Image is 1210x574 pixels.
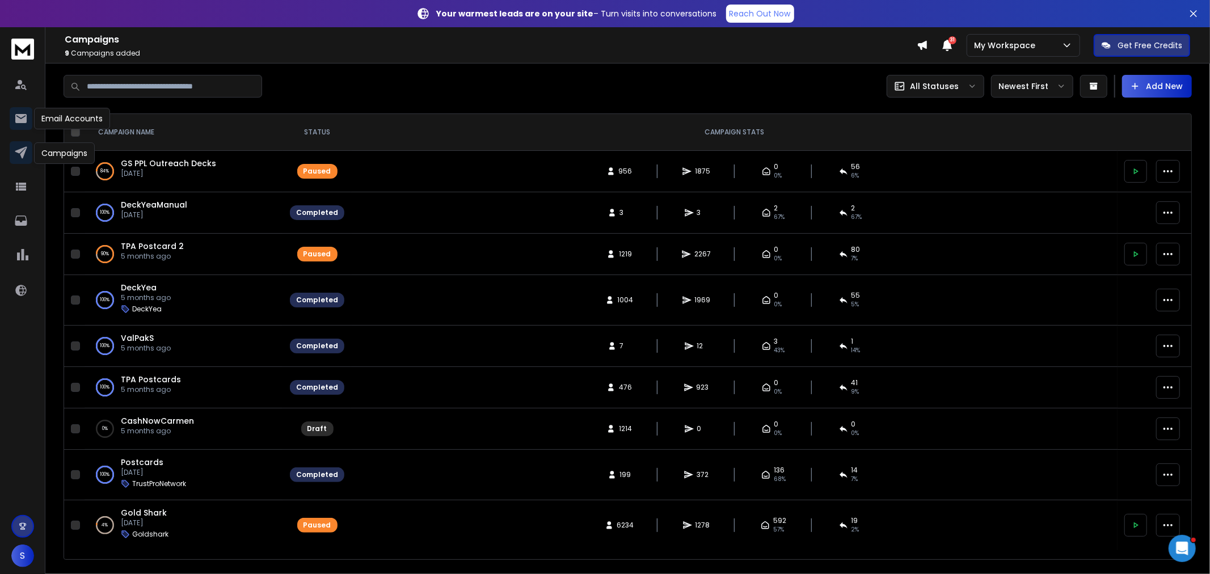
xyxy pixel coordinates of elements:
[726,5,794,23] a: Reach Out Now
[851,346,861,355] span: 14 %
[851,337,854,346] span: 1
[85,450,283,500] td: 100%Postcards[DATE]TrustProNetwork
[101,248,109,260] p: 90 %
[619,383,632,392] span: 476
[121,293,171,302] p: 5 months ago
[851,245,861,254] span: 80
[774,378,779,387] span: 0
[697,470,709,479] span: 372
[773,525,784,534] span: 57 %
[910,81,959,92] p: All Statuses
[121,457,163,468] a: Postcards
[100,340,110,352] p: 100 %
[102,423,108,434] p: 0 %
[102,520,108,531] p: 4 %
[851,429,859,438] span: 0%
[774,346,785,355] span: 43 %
[65,49,917,58] p: Campaigns added
[851,204,855,213] span: 2
[132,479,186,488] p: TrustProNetwork
[121,282,157,293] a: DeckYea
[121,427,194,436] p: 5 months ago
[351,114,1118,151] th: CAMPAIGN STATS
[620,341,631,351] span: 7
[1118,40,1182,51] p: Get Free Credits
[695,167,710,176] span: 1875
[121,240,184,252] a: TPA Postcard 2
[851,378,858,387] span: 41
[121,332,154,344] a: ValPakS
[85,275,283,326] td: 100%DeckYea5 months agoDeckYea
[695,296,711,305] span: 1969
[121,210,187,220] p: [DATE]
[296,341,338,351] div: Completed
[11,545,34,567] button: S
[303,167,331,176] div: Paused
[132,305,162,314] p: DeckYea
[65,33,917,47] h1: Campaigns
[34,108,110,129] div: Email Accounts
[991,75,1073,98] button: Newest First
[296,296,338,305] div: Completed
[307,424,327,433] div: Draft
[132,530,168,539] p: Goldshark
[851,420,856,429] span: 0
[851,254,858,263] span: 7 %
[851,525,859,534] span: 2 %
[85,234,283,275] td: 90%TPA Postcard 25 months ago
[85,192,283,234] td: 100%DeckYeaManual[DATE]
[774,291,779,300] span: 0
[774,254,782,263] span: 0%
[100,382,110,393] p: 100 %
[619,250,632,259] span: 1219
[774,171,782,180] span: 0%
[730,8,791,19] p: Reach Out Now
[774,337,778,346] span: 3
[121,374,181,385] span: TPA Postcards
[851,300,859,309] span: 5 %
[100,207,110,218] p: 100 %
[774,300,782,309] span: 0%
[121,158,216,169] a: GS PPL Outreach Decks
[121,199,187,210] a: DeckYeaManual
[296,383,338,392] div: Completed
[774,429,782,438] span: 0%
[283,114,351,151] th: STATUS
[303,250,331,259] div: Paused
[121,518,168,527] p: [DATE]
[121,415,194,427] a: CashNowCarmen
[437,8,717,19] p: – Turn visits into conversations
[121,252,184,261] p: 5 months ago
[851,466,858,475] span: 14
[697,383,709,392] span: 923
[11,39,34,60] img: logo
[620,208,631,217] span: 3
[774,387,782,396] span: 0%
[774,204,778,213] span: 2
[85,408,283,450] td: 0%CashNowCarmen5 months ago
[85,367,283,408] td: 100%TPA Postcards5 months ago
[34,142,95,164] div: Campaigns
[948,36,956,44] span: 31
[617,521,634,530] span: 6234
[121,385,181,394] p: 5 months ago
[851,516,858,525] span: 19
[851,171,859,180] span: 6 %
[697,341,709,351] span: 12
[851,475,858,484] span: 7 %
[296,470,338,479] div: Completed
[101,166,109,177] p: 84 %
[619,167,633,176] span: 956
[303,521,331,530] div: Paused
[85,500,283,551] td: 4%Gold Shark[DATE]Goldshark
[65,48,69,58] span: 9
[774,162,779,171] span: 0
[774,420,779,429] span: 0
[85,326,283,367] td: 100%ValPakS5 months ago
